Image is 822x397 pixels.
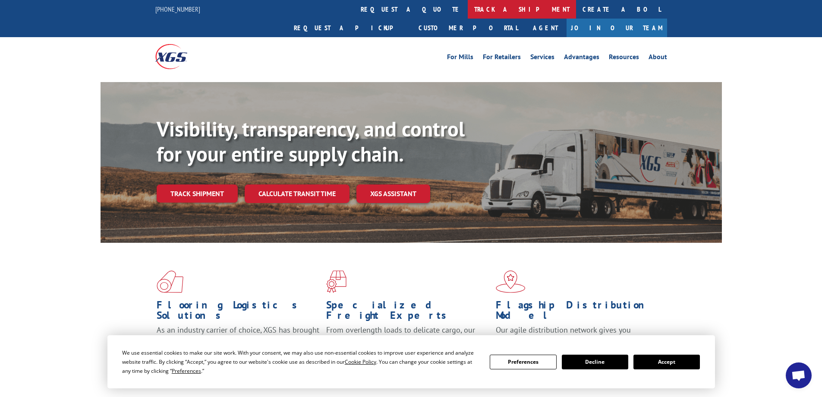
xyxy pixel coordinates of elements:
[786,362,812,388] div: Open chat
[287,19,412,37] a: Request a pickup
[564,54,599,63] a: Advantages
[157,325,319,356] span: As an industry carrier of choice, XGS has brought innovation and dedication to flooring logistics...
[326,270,346,293] img: xgs-icon-focused-on-flooring-red
[447,54,473,63] a: For Mills
[496,270,526,293] img: xgs-icon-flagship-distribution-model-red
[326,325,489,363] p: From overlength loads to delicate cargo, our experienced staff knows the best way to move your fr...
[157,115,465,167] b: Visibility, transparency, and control for your entire supply chain.
[157,184,238,203] a: Track shipment
[609,54,639,63] a: Resources
[524,19,567,37] a: Agent
[122,348,479,375] div: We use essential cookies to make our site work. With your consent, we may also use non-essential ...
[157,300,320,325] h1: Flooring Logistics Solutions
[633,355,700,369] button: Accept
[345,358,376,365] span: Cookie Policy
[496,300,659,325] h1: Flagship Distribution Model
[567,19,667,37] a: Join Our Team
[155,5,200,13] a: [PHONE_NUMBER]
[490,355,556,369] button: Preferences
[172,367,201,375] span: Preferences
[107,335,715,388] div: Cookie Consent Prompt
[530,54,554,63] a: Services
[483,54,521,63] a: For Retailers
[245,184,350,203] a: Calculate transit time
[496,325,655,345] span: Our agile distribution network gives you nationwide inventory management on demand.
[157,270,183,293] img: xgs-icon-total-supply-chain-intelligence-red
[562,355,628,369] button: Decline
[356,184,430,203] a: XGS ASSISTANT
[649,54,667,63] a: About
[326,300,489,325] h1: Specialized Freight Experts
[412,19,524,37] a: Customer Portal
